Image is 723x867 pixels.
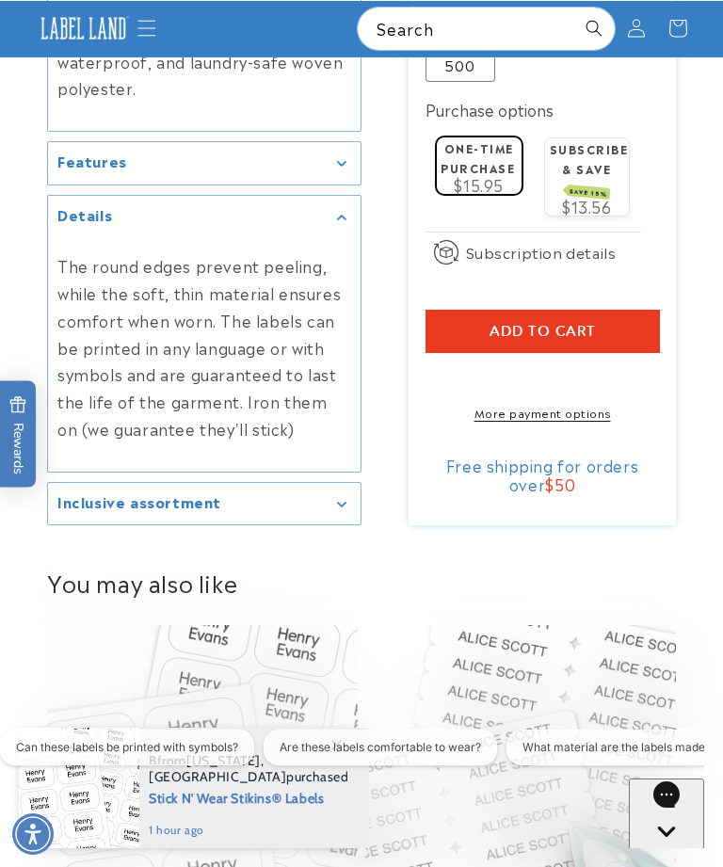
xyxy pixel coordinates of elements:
[573,7,615,48] button: Search
[57,252,351,442] p: The round edges prevent peeling, while the soft, thin material ensures comfort when worn. The lab...
[47,568,676,597] h2: You may also like
[562,195,612,217] span: $13.56
[426,48,495,82] label: 500
[48,142,361,185] summary: Features
[545,473,554,495] span: $
[426,310,660,353] button: Add to cart
[426,98,554,120] label: Purchase options
[454,173,504,196] span: $15.95
[28,6,137,50] a: Label Land
[48,482,361,524] summary: Inclusive assortment
[48,195,361,237] summary: Details
[149,822,349,839] span: 1 hour ago
[441,139,515,176] label: One-time purchase
[554,473,575,495] span: 50
[15,716,239,773] iframe: Sign Up via Text for Offers
[550,140,629,198] label: Subscribe & save
[149,785,349,809] span: Stick N' Wear Stikins® Labels
[629,779,704,848] iframe: Gorgias live chat messenger
[12,813,54,855] div: Accessibility Menu
[57,204,112,223] h2: Details
[9,395,27,474] span: Rewards
[426,456,660,493] div: Free shipping for orders over
[57,491,221,510] h2: Inclusive assortment
[57,152,127,170] h2: Features
[426,404,660,421] a: More payment options
[36,13,131,43] img: Label Land
[566,185,610,200] span: SAVE 15%
[466,241,617,264] span: Subscription details
[126,8,168,49] summary: Menu
[490,323,596,340] span: Add to cart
